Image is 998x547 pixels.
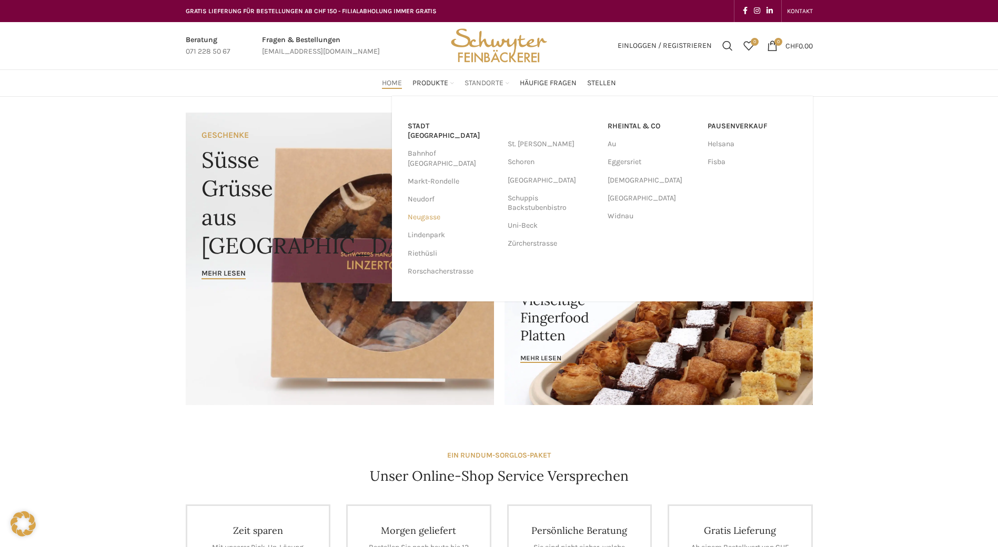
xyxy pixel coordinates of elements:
[364,524,474,536] h4: Morgen geliefert
[587,78,616,88] span: Stellen
[370,467,629,485] h4: Unser Online-Shop Service Versprechen
[408,145,497,172] a: Bahnhof [GEOGRAPHIC_DATA]
[505,258,813,405] a: Banner link
[447,22,550,69] img: Bäckerei Schwyter
[751,38,759,46] span: 0
[412,73,454,94] a: Produkte
[708,135,797,153] a: Helsana
[762,35,818,56] a: 0 CHF0.00
[408,208,497,226] a: Neugasse
[508,153,597,171] a: Schoren
[740,4,751,18] a: Facebook social link
[685,524,795,536] h4: Gratis Lieferung
[520,78,577,88] span: Häufige Fragen
[738,35,759,56] div: Meine Wunschliste
[612,35,717,56] a: Einloggen / Registrieren
[508,189,597,217] a: Schuppis Backstubenbistro
[785,41,799,50] span: CHF
[751,4,763,18] a: Instagram social link
[782,1,818,22] div: Secondary navigation
[618,42,712,49] span: Einloggen / Registrieren
[708,153,797,171] a: Fisba
[186,34,230,58] a: Infobox link
[508,171,597,189] a: [GEOGRAPHIC_DATA]
[465,78,503,88] span: Standorte
[508,135,597,153] a: St. [PERSON_NAME]
[408,226,497,244] a: Lindenpark
[785,41,813,50] bdi: 0.00
[608,117,697,135] a: RHEINTAL & CO
[763,4,776,18] a: Linkedin social link
[412,78,448,88] span: Produkte
[587,73,616,94] a: Stellen
[382,73,402,94] a: Home
[180,73,818,94] div: Main navigation
[465,73,509,94] a: Standorte
[717,35,738,56] a: Suchen
[708,117,797,135] a: Pausenverkauf
[408,117,497,145] a: Stadt [GEOGRAPHIC_DATA]
[408,262,497,280] a: Rorschacherstrasse
[382,78,402,88] span: Home
[447,451,551,460] strong: EIN RUNDUM-SORGLOS-PAKET
[608,171,697,189] a: [DEMOGRAPHIC_DATA]
[203,524,314,536] h4: Zeit sparen
[186,7,437,15] span: GRATIS LIEFERUNG FÜR BESTELLUNGEN AB CHF 150 - FILIALABHOLUNG IMMER GRATIS
[787,1,813,22] a: KONTAKT
[525,524,635,536] h4: Persönliche Beratung
[738,35,759,56] a: 0
[608,135,697,153] a: Au
[608,207,697,225] a: Widnau
[608,189,697,207] a: [GEOGRAPHIC_DATA]
[608,153,697,171] a: Eggersriet
[186,113,494,405] a: Banner link
[408,190,497,208] a: Neudorf
[774,38,782,46] span: 0
[787,7,813,15] span: KONTAKT
[520,73,577,94] a: Häufige Fragen
[262,34,380,58] a: Infobox link
[508,235,597,252] a: Zürcherstrasse
[408,173,497,190] a: Markt-Rondelle
[508,217,597,235] a: Uni-Beck
[447,40,550,49] a: Site logo
[408,245,497,262] a: Riethüsli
